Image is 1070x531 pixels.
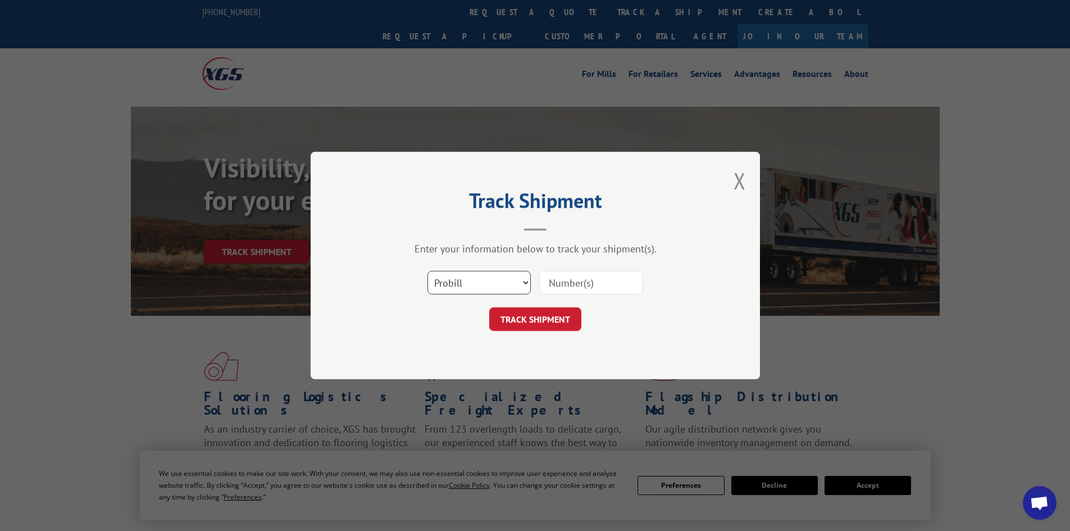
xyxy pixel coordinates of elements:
div: Enter your information below to track your shipment(s). [367,242,704,255]
h2: Track Shipment [367,193,704,214]
button: Close modal [734,166,746,196]
button: TRACK SHIPMENT [489,307,581,331]
a: Open chat [1023,486,1057,520]
input: Number(s) [539,271,643,294]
